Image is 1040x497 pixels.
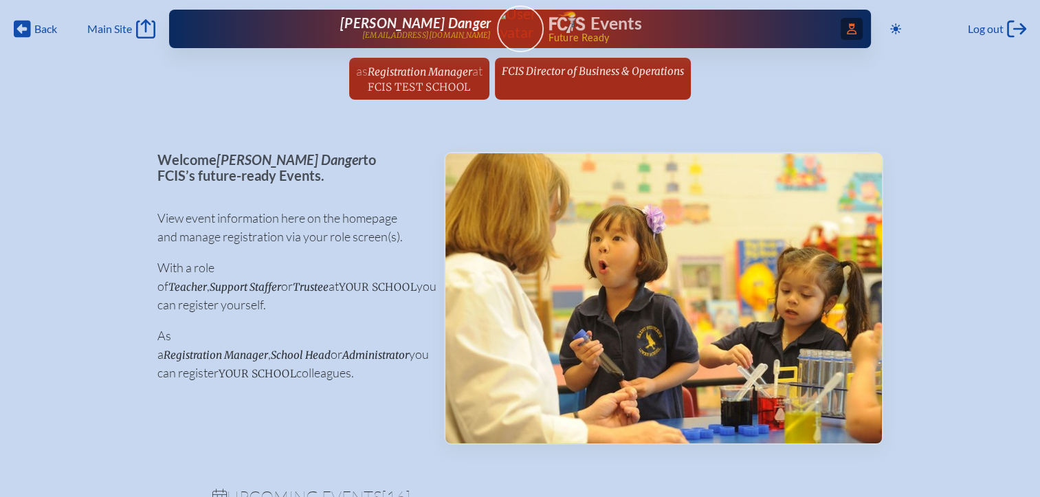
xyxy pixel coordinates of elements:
[157,258,422,314] p: With a role of , or at you can register yourself.
[368,65,472,78] span: Registration Manager
[34,22,57,36] span: Back
[496,58,689,84] a: FCIS Director of Business & Operations
[271,349,331,362] span: School Head
[157,327,422,382] p: As a , or you can register colleagues.
[497,5,544,52] a: User Avatar
[351,58,488,100] a: asRegistration ManageratFCIS Test School
[502,65,684,78] span: FCIS Director of Business & Operations
[472,63,483,78] span: at
[548,33,827,43] span: Future Ready
[213,15,491,43] a: [PERSON_NAME] Danger[EMAIL_ADDRESS][DOMAIN_NAME]
[87,19,155,38] a: Main Site
[157,209,422,246] p: View event information here on the homepage and manage registration via your role screen(s).
[340,14,491,31] span: [PERSON_NAME] Danger
[368,80,470,93] span: FCIS Test School
[219,367,296,380] span: your school
[968,22,1004,36] span: Log out
[356,63,368,78] span: as
[445,153,882,443] img: Events
[339,280,417,294] span: your school
[168,280,207,294] span: Teacher
[164,349,268,362] span: Registration Manager
[362,31,491,40] p: [EMAIL_ADDRESS][DOMAIN_NAME]
[293,280,329,294] span: Trustee
[210,280,281,294] span: Support Staffer
[217,151,363,168] span: [PERSON_NAME] Danger
[491,5,549,41] img: User Avatar
[549,11,828,43] div: FCIS Events — Future ready
[342,349,409,362] span: Administrator
[157,152,422,183] p: Welcome to FCIS’s future-ready Events.
[87,22,132,36] span: Main Site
